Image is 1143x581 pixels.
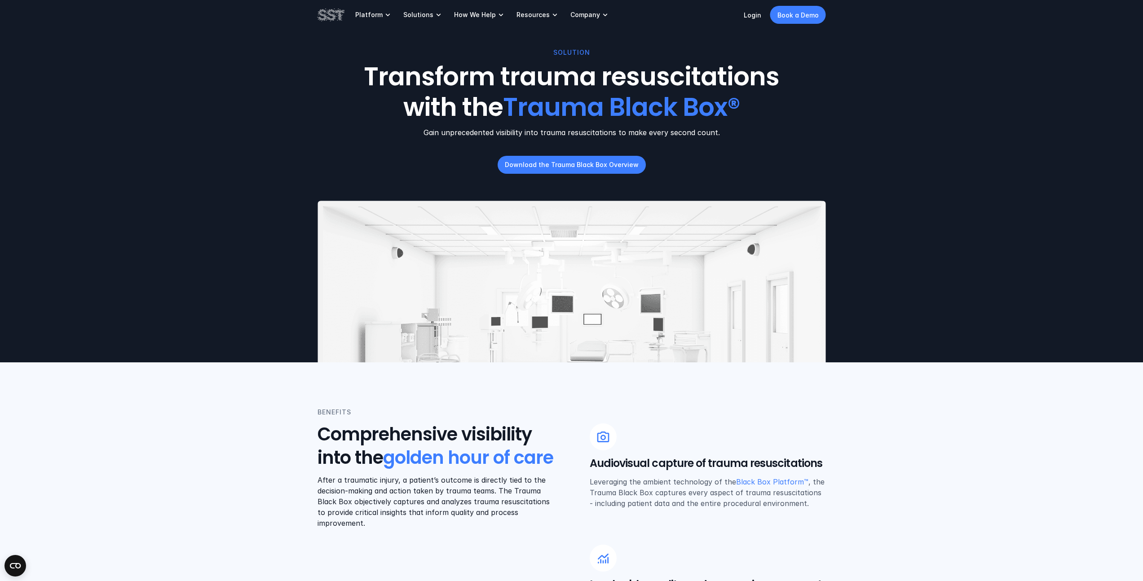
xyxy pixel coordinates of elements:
[318,407,351,417] p: BENEFITS
[318,127,826,138] p: Gain unprecedented visibility into trauma resuscitations to make every second count.
[590,476,826,508] p: Leveraging the ambient technology of the , the Trauma Black Box captures every aspect of trauma r...
[553,48,590,57] p: SOLUTION
[770,6,826,24] a: Book a Demo
[318,423,554,469] h3: Comprehensive visibility into the
[505,160,639,169] p: Download the Trauma Black Box Overview
[355,11,383,19] p: Platform
[744,11,761,19] a: Login
[318,7,344,22] img: SST logo
[498,156,646,174] a: Download the Trauma Black Box Overview
[383,445,553,470] span: golden hour of care
[516,11,550,19] p: Resources
[318,201,826,426] img: Cartoon depiction of a trauma bay
[454,11,496,19] p: How We Help
[590,456,826,471] h5: Audiovisual capture of trauma resuscitations
[318,475,554,528] p: After a traumatic injury, a patient’s outcome is directly tied to the decision-making and action ...
[777,10,819,20] p: Book a Demo
[353,62,790,122] h1: Transform trauma resuscitations with the
[736,477,808,486] a: Black Box Platform™
[570,11,600,19] p: Company
[403,11,433,19] p: Solutions
[4,555,26,577] button: Open CMP widget
[503,90,740,125] span: Trauma Black Box®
